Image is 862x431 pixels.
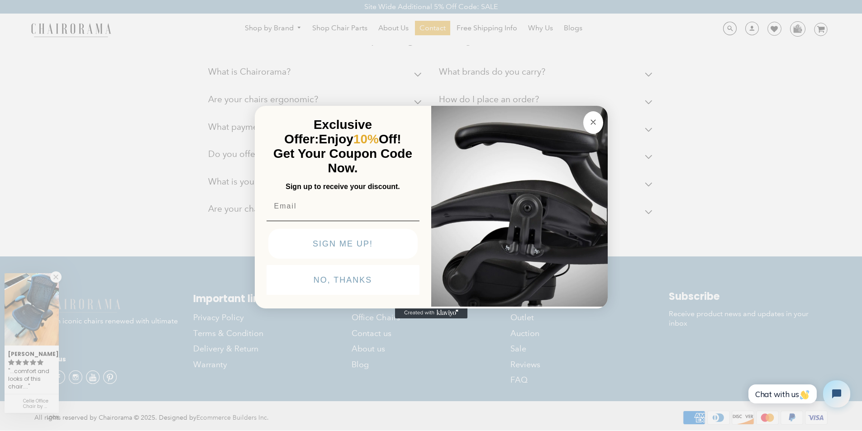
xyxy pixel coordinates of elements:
[353,132,379,146] span: 10%
[267,197,419,215] input: Email
[273,147,412,175] span: Get Your Coupon Code Now.
[267,265,419,295] button: NO, THANKS
[284,118,372,146] span: Exclusive Offer:
[583,111,603,134] button: Close dialog
[741,373,858,415] iframe: Tidio Chat
[431,104,608,307] img: 92d77583-a095-41f6-84e7-858462e0427a.jpeg
[286,183,400,190] span: Sign up to receive your discount.
[268,229,418,259] button: SIGN ME UP!
[395,308,467,318] a: Created with Klaviyo - opens in a new tab
[319,132,401,146] span: Enjoy Off!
